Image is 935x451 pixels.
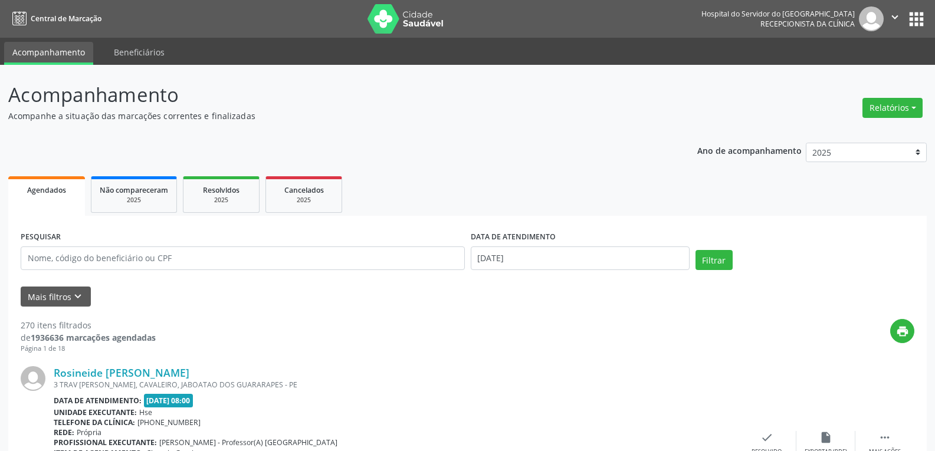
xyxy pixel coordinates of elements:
span: Não compareceram [100,185,168,195]
i: keyboard_arrow_down [71,290,84,303]
button: Filtrar [695,250,733,270]
div: 3 TRAV [PERSON_NAME], CAVALEIRO, JABOATAO DOS GUARARAPES - PE [54,380,737,390]
b: Profissional executante: [54,437,157,447]
button: print [890,319,914,343]
i: check [760,431,773,444]
i:  [888,11,901,24]
i:  [878,431,891,444]
button: apps [906,9,927,29]
button:  [884,6,906,31]
div: 270 itens filtrados [21,319,156,331]
button: Relatórios [862,98,923,118]
a: Central de Marcação [8,9,101,28]
span: Recepcionista da clínica [760,19,855,29]
a: Beneficiários [106,42,173,62]
label: PESQUISAR [21,228,61,246]
button: Mais filtroskeyboard_arrow_down [21,287,91,307]
b: Unidade executante: [54,407,137,417]
span: [PERSON_NAME] - Professor(A) [GEOGRAPHIC_DATA] [159,437,337,447]
a: Rosineide [PERSON_NAME] [54,366,189,379]
b: Telefone da clínica: [54,417,135,427]
p: Acompanhe a situação das marcações correntes e finalizadas [8,110,651,122]
b: Rede: [54,427,74,437]
span: Agendados [27,185,66,195]
a: Acompanhamento [4,42,93,65]
div: Hospital do Servidor do [GEOGRAPHIC_DATA] [701,9,855,19]
span: Própria [77,427,101,437]
strong: 1936636 marcações agendadas [31,332,156,343]
i: print [896,325,909,338]
input: Nome, código do beneficiário ou CPF [21,246,465,270]
p: Acompanhamento [8,80,651,110]
div: 2025 [100,196,168,205]
img: img [21,366,45,391]
div: Página 1 de 18 [21,344,156,354]
img: img [859,6,884,31]
b: Data de atendimento: [54,396,142,406]
div: 2025 [192,196,251,205]
div: 2025 [274,196,333,205]
span: Cancelados [284,185,324,195]
p: Ano de acompanhamento [697,143,802,157]
i: insert_drive_file [819,431,832,444]
span: Resolvidos [203,185,240,195]
span: [PHONE_NUMBER] [137,417,201,427]
span: [DATE] 08:00 [144,394,193,407]
label: DATA DE ATENDIMENTO [471,228,556,246]
input: Selecione um intervalo [471,246,690,270]
span: Hse [139,407,152,417]
div: de [21,331,156,344]
span: Central de Marcação [31,14,101,24]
